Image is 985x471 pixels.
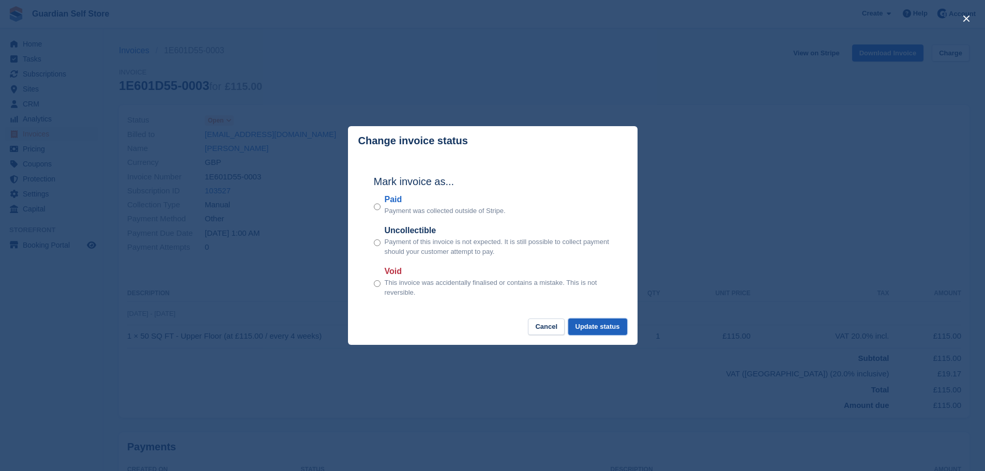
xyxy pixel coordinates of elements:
p: Change invoice status [358,135,468,147]
label: Void [385,265,612,278]
label: Paid [385,193,506,206]
button: close [958,10,975,27]
h2: Mark invoice as... [374,174,612,189]
button: Update status [568,318,627,336]
p: This invoice was accidentally finalised or contains a mistake. This is not reversible. [385,278,612,298]
label: Uncollectible [385,224,612,237]
p: Payment was collected outside of Stripe. [385,206,506,216]
p: Payment of this invoice is not expected. It is still possible to collect payment should your cust... [385,237,612,257]
button: Cancel [528,318,565,336]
